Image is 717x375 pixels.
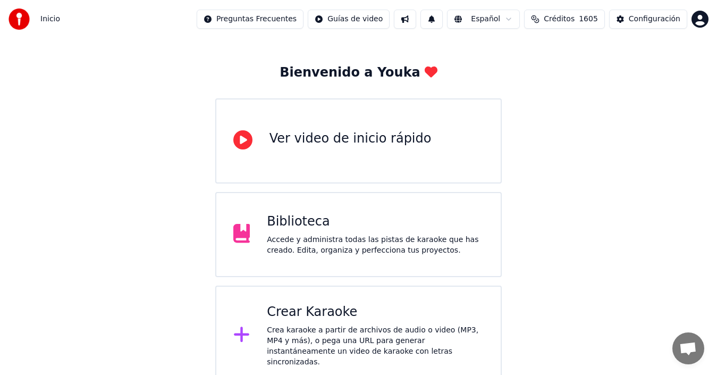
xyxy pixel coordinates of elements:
[609,10,687,29] button: Configuración
[267,325,484,368] div: Crea karaoke a partir de archivos de audio o video (MP3, MP4 y más), o pega una URL para generar ...
[267,213,484,230] div: Biblioteca
[629,14,680,24] div: Configuración
[672,332,704,364] a: Chat abierto
[269,130,432,147] div: Ver video de inicio rápido
[308,10,390,29] button: Guías de video
[280,64,437,81] div: Bienvenido a Youka
[524,10,605,29] button: Créditos1605
[40,14,60,24] nav: breadcrumb
[9,9,30,30] img: youka
[40,14,60,24] span: Inicio
[544,14,575,24] span: Créditos
[267,304,484,321] div: Crear Karaoke
[267,235,484,256] div: Accede y administra todas las pistas de karaoke que has creado. Edita, organiza y perfecciona tus...
[579,14,598,24] span: 1605
[197,10,303,29] button: Preguntas Frecuentes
